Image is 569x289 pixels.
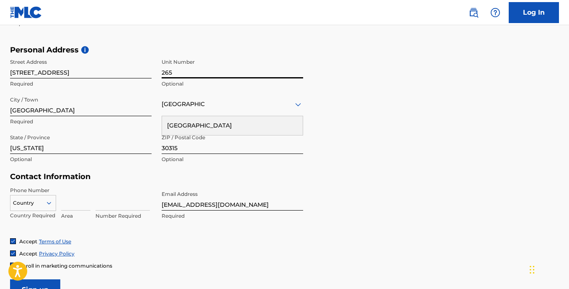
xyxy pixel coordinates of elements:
[509,2,559,23] a: Log In
[19,263,112,269] span: Enroll in marketing communications
[39,250,75,257] a: Privacy Policy
[10,172,303,182] h5: Contact Information
[61,212,90,220] p: Area
[162,80,303,88] p: Optional
[490,8,500,18] img: help
[19,250,37,257] span: Accept
[10,239,15,244] img: checkbox
[10,263,15,268] img: checkbox
[10,212,56,219] p: Country Required
[81,46,89,54] span: i
[527,249,569,289] iframe: Chat Widget
[10,45,559,55] h5: Personal Address
[39,238,71,245] a: Terms of Use
[10,156,152,163] p: Optional
[95,212,150,220] p: Number Required
[465,4,482,21] a: Public Search
[10,118,152,125] p: Required
[487,4,504,21] div: Help
[469,8,479,18] img: search
[10,80,152,88] p: Required
[530,257,535,282] div: Drag
[162,116,303,135] div: [GEOGRAPHIC_DATA]
[10,6,42,18] img: MLC Logo
[10,251,15,256] img: checkbox
[162,212,303,220] p: Required
[162,156,303,163] p: Optional
[19,238,37,245] span: Accept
